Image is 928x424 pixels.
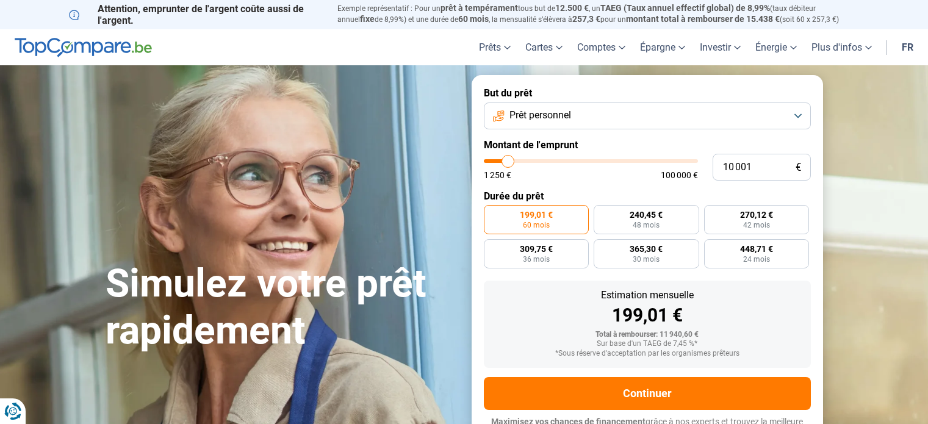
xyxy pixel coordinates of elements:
[458,14,489,24] span: 60 mois
[441,3,518,13] span: prêt à tempérament
[743,221,770,229] span: 42 mois
[894,29,921,65] a: fr
[15,38,152,57] img: TopCompare
[748,29,804,65] a: Énergie
[520,210,553,219] span: 199,01 €
[509,109,571,122] span: Prêt personnel
[520,245,553,253] span: 309,75 €
[796,162,801,173] span: €
[484,377,811,410] button: Continuer
[484,190,811,202] label: Durée du prêt
[494,290,801,300] div: Estimation mensuelle
[633,29,692,65] a: Épargne
[484,102,811,129] button: Prêt personnel
[555,3,589,13] span: 12.500 €
[630,245,663,253] span: 365,30 €
[633,221,660,229] span: 48 mois
[633,256,660,263] span: 30 mois
[484,87,811,99] label: But du prêt
[804,29,879,65] a: Plus d'infos
[572,14,600,24] span: 257,3 €
[518,29,570,65] a: Cartes
[69,3,323,26] p: Attention, emprunter de l'argent coûte aussi de l'argent.
[360,14,375,24] span: fixe
[740,245,773,253] span: 448,71 €
[630,210,663,219] span: 240,45 €
[484,139,811,151] label: Montant de l'emprunt
[523,256,550,263] span: 36 mois
[570,29,633,65] a: Comptes
[600,3,770,13] span: TAEG (Taux annuel effectif global) de 8,99%
[106,261,457,354] h1: Simulez votre prêt rapidement
[484,171,511,179] span: 1 250 €
[494,340,801,348] div: Sur base d'un TAEG de 7,45 %*
[661,171,698,179] span: 100 000 €
[740,210,773,219] span: 270,12 €
[494,350,801,358] div: *Sous réserve d'acceptation par les organismes prêteurs
[337,3,860,25] p: Exemple représentatif : Pour un tous but de , un (taux débiteur annuel de 8,99%) et une durée de ...
[494,306,801,325] div: 199,01 €
[494,331,801,339] div: Total à rembourser: 11 940,60 €
[472,29,518,65] a: Prêts
[743,256,770,263] span: 24 mois
[626,14,780,24] span: montant total à rembourser de 15.438 €
[692,29,748,65] a: Investir
[523,221,550,229] span: 60 mois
